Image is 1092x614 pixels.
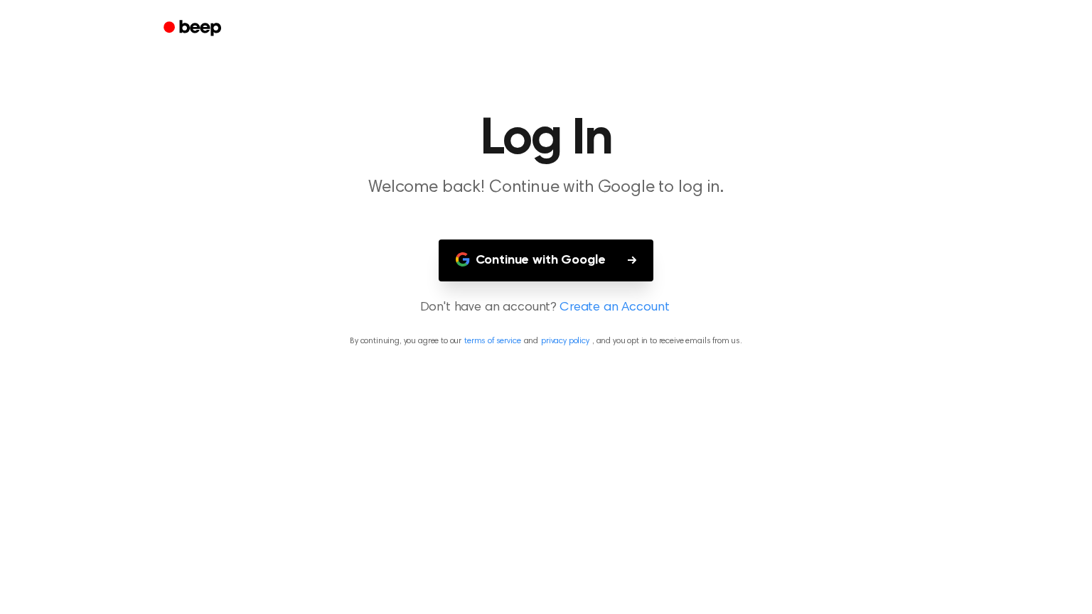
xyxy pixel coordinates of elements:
[17,298,1075,318] p: Don't have an account?
[182,114,910,165] h1: Log In
[464,337,520,345] a: terms of service
[541,337,589,345] a: privacy policy
[154,15,234,43] a: Beep
[439,239,654,281] button: Continue with Google
[17,335,1075,348] p: By continuing, you agree to our and , and you opt in to receive emails from us.
[273,176,819,200] p: Welcome back! Continue with Google to log in.
[560,298,669,318] a: Create an Account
